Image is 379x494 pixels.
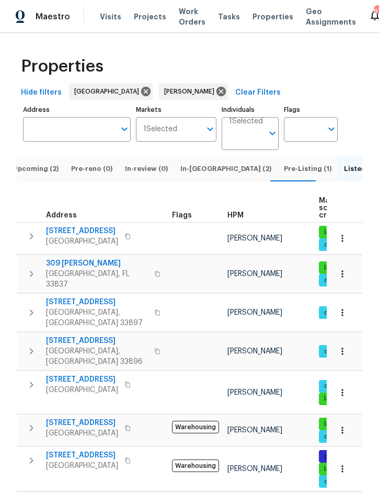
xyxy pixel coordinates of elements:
span: cleaning [320,308,354,317]
span: Address [46,212,77,219]
span: [STREET_ADDRESS] [46,450,118,461]
span: Properties [21,61,104,72]
button: Hide filters [17,83,66,102]
span: Pre-Listing (1) [284,163,331,175]
span: Visits [100,12,121,22]
span: [PERSON_NAME] [227,235,282,242]
span: [GEOGRAPHIC_DATA] [74,86,143,97]
div: [PERSON_NAME] [159,83,228,100]
label: Markets [136,107,216,113]
span: [STREET_ADDRESS] [46,336,148,346]
span: landscaping [320,465,366,474]
span: landscaping [320,420,366,429]
span: landscaping [320,394,366,403]
span: Maestro [36,12,70,22]
button: Open [265,126,280,141]
span: cleaning [320,276,354,285]
span: landscaping [320,228,366,237]
span: [GEOGRAPHIC_DATA] [46,236,118,247]
span: [PERSON_NAME] [227,309,282,316]
label: Address [23,107,131,113]
span: [PERSON_NAME] [164,86,219,97]
label: Individuals [222,107,279,113]
span: cleaning [320,347,354,356]
button: Clear Filters [231,83,285,102]
span: Maintenance schedules created [319,197,368,219]
span: In-review (0) [125,163,168,175]
button: Open [117,122,132,136]
span: cleaning [320,382,354,390]
span: [GEOGRAPHIC_DATA], [GEOGRAPHIC_DATA] 33897 [46,307,148,328]
button: Open [324,122,339,136]
div: [GEOGRAPHIC_DATA] [69,83,153,100]
span: [STREET_ADDRESS] [46,297,148,307]
span: Pre-reno (0) [71,163,112,175]
span: Properties [252,12,293,22]
span: Warehousing [172,459,219,472]
span: [PERSON_NAME] [227,465,282,473]
span: In-[GEOGRAPHIC_DATA] (2) [180,163,271,175]
span: 1 Selected [143,125,177,134]
span: [GEOGRAPHIC_DATA], [GEOGRAPHIC_DATA] 33896 [46,346,148,367]
span: Geo Assignments [306,6,356,27]
span: cleaning [320,477,354,486]
span: [PERSON_NAME] [227,389,282,396]
button: Open [203,122,217,136]
span: cleaning [320,432,354,441]
span: landscaping [320,263,366,272]
span: Projects [134,12,166,22]
span: HPM [227,212,244,219]
span: Work Orders [179,6,205,27]
span: [PERSON_NAME] [227,270,282,278]
span: [GEOGRAPHIC_DATA] [46,428,118,439]
span: [GEOGRAPHIC_DATA] [46,461,118,471]
span: Upcoming (2) [13,163,59,175]
span: 1 Selected [229,117,263,126]
span: [PERSON_NAME] [227,427,282,434]
span: [GEOGRAPHIC_DATA] [46,385,118,395]
span: Clear Filters [235,86,281,99]
span: [STREET_ADDRESS] [46,374,118,385]
span: [PERSON_NAME] [227,348,282,355]
span: Warehousing [172,421,219,433]
span: [STREET_ADDRESS] [46,418,118,428]
span: 309 [PERSON_NAME] [46,258,148,269]
label: Flags [284,107,338,113]
span: [GEOGRAPHIC_DATA], FL 33837 [46,269,148,290]
span: Flags [172,212,192,219]
span: Tasks [218,13,240,20]
span: cleaning [320,240,354,249]
span: [STREET_ADDRESS] [46,226,118,236]
span: pool [320,452,342,461]
span: Hide filters [21,86,62,99]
